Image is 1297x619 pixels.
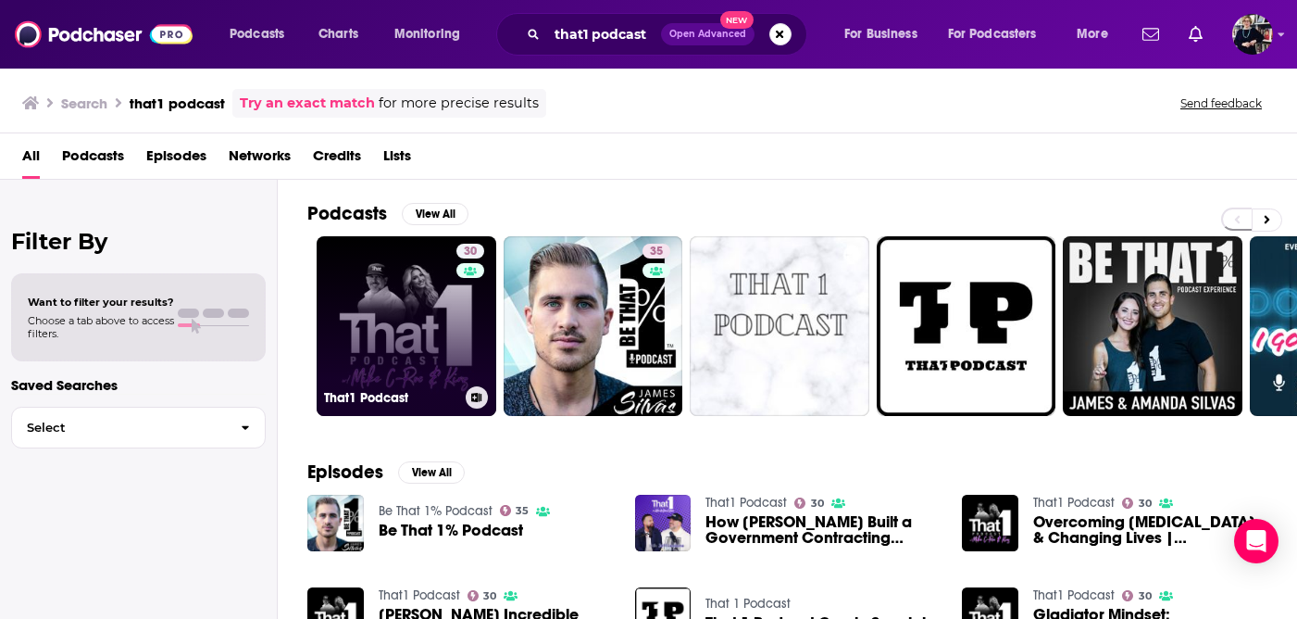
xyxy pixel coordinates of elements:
[240,93,375,114] a: Try an exact match
[514,13,825,56] div: Search podcasts, credits, & more...
[705,596,791,612] a: That 1 Podcast
[504,236,683,416] a: 35
[1033,587,1115,603] a: That1 Podcast
[650,243,663,261] span: 35
[383,141,411,179] a: Lists
[464,243,477,261] span: 30
[705,514,940,546] span: How [PERSON_NAME] Built a Government Contracting Empire! | That1 Podcast
[1232,14,1273,55] span: Logged in as ndewey
[146,141,206,179] a: Episodes
[307,202,468,225] a: PodcastsView All
[1232,14,1273,55] button: Show profile menu
[1139,499,1152,508] span: 30
[483,592,496,600] span: 30
[547,19,661,49] input: Search podcasts, credits, & more...
[317,236,496,416] a: 30That1 Podcast
[306,19,369,49] a: Charts
[468,590,497,601] a: 30
[324,390,458,406] h3: That1 Podcast
[705,514,940,546] a: How Jeff Londono Built a Government Contracting Empire! | That1 Podcast
[307,461,465,484] a: EpisodesView All
[28,296,174,309] span: Want to filter your results?
[1033,495,1115,511] a: That1 Podcast
[661,23,755,45] button: Open AdvancedNew
[705,495,787,511] a: That1 Podcast
[307,461,383,484] h2: Episodes
[635,495,692,551] img: How Jeff Londono Built a Government Contracting Empire! | That1 Podcast
[379,93,539,114] span: for more precise results
[1175,95,1267,111] button: Send feedback
[11,407,266,448] button: Select
[379,503,493,519] a: Be That 1% Podcast
[1234,519,1278,563] div: Open Intercom Messenger
[669,30,746,39] span: Open Advanced
[307,495,364,551] img: Be That 1% Podcast
[1181,19,1210,50] a: Show notifications dropdown
[1033,514,1267,546] a: Overcoming Lyme Disease & Changing Lives | Mary lyn Hammer on That1 Podcast
[15,17,193,52] img: Podchaser - Follow, Share and Rate Podcasts
[516,507,529,515] span: 35
[1064,19,1131,49] button: open menu
[811,499,824,508] span: 30
[1135,19,1166,50] a: Show notifications dropdown
[1033,514,1267,546] span: Overcoming [MEDICAL_DATA] & Changing Lives | [PERSON_NAME] on That1 Podcast
[217,19,308,49] button: open menu
[11,228,266,255] h2: Filter By
[962,495,1018,551] img: Overcoming Lyme Disease & Changing Lives | Mary lyn Hammer on That1 Podcast
[402,203,468,225] button: View All
[130,95,225,112] h3: that1 podcast
[61,95,107,112] h3: Search
[1232,14,1273,55] img: User Profile
[642,244,670,259] a: 35
[948,21,1037,47] span: For Podcasters
[230,21,284,47] span: Podcasts
[720,11,754,29] span: New
[844,21,917,47] span: For Business
[62,141,124,179] a: Podcasts
[11,376,266,394] p: Saved Searches
[229,141,291,179] a: Networks
[398,461,465,484] button: View All
[456,244,484,259] a: 30
[307,202,387,225] h2: Podcasts
[28,314,174,340] span: Choose a tab above to access filters.
[318,21,358,47] span: Charts
[381,19,484,49] button: open menu
[394,21,460,47] span: Monitoring
[936,19,1064,49] button: open menu
[1077,21,1108,47] span: More
[1139,592,1152,600] span: 30
[22,141,40,179] a: All
[794,498,824,509] a: 30
[831,19,941,49] button: open menu
[379,523,523,538] a: Be That 1% Podcast
[379,587,460,603] a: That1 Podcast
[1122,498,1152,509] a: 30
[12,422,226,434] span: Select
[313,141,361,179] a: Credits
[1122,590,1152,601] a: 30
[500,505,530,516] a: 35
